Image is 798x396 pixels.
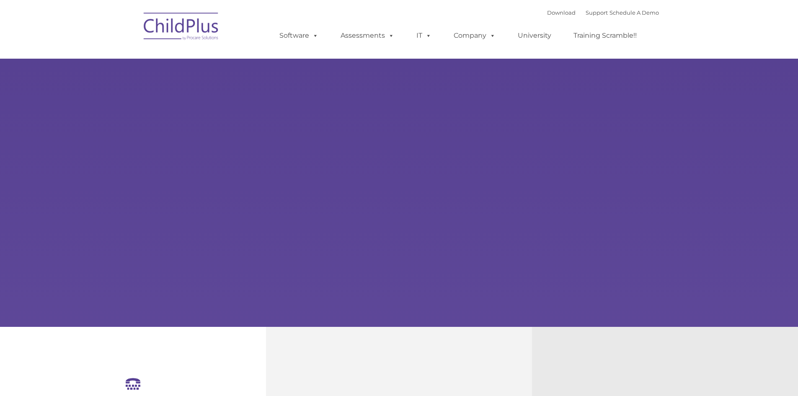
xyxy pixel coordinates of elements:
a: Support [586,9,608,16]
a: University [509,27,560,44]
a: Software [271,27,327,44]
a: Schedule A Demo [609,9,659,16]
font: | [547,9,659,16]
a: Company [445,27,504,44]
a: IT [408,27,440,44]
a: Assessments [332,27,403,44]
img: ChildPlus by Procare Solutions [139,7,223,49]
a: Training Scramble!! [565,27,645,44]
a: Download [547,9,576,16]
